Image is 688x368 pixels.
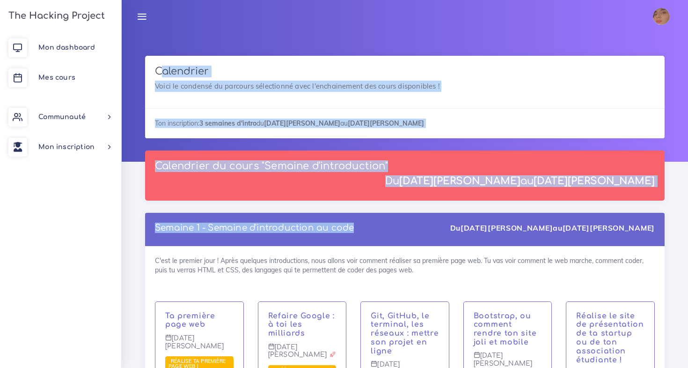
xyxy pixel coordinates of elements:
[155,81,655,92] p: Voici le condensé du parcours sélectionné avec l'enchainement des cours disponibles !
[155,223,354,233] a: Semaine 1 - Semaine d'introduction au code
[199,119,256,128] strong: 3 semaines d'intro
[474,312,537,346] a: Bootstrap, ou comment rendre ton site joli et mobile
[399,175,520,187] strong: [DATE][PERSON_NAME]
[534,175,655,187] strong: [DATE][PERSON_NAME]
[155,66,655,77] h3: Calendrier
[563,223,655,233] strong: [DATE][PERSON_NAME]
[385,175,655,187] div: Du au
[268,343,337,366] p: [DATE][PERSON_NAME]
[165,312,215,329] a: Ta première page web
[165,334,234,357] p: [DATE][PERSON_NAME]
[6,11,105,21] h3: The Hacking Project
[38,74,75,81] span: Mes cours
[38,44,95,51] span: Mon dashboard
[145,108,665,138] div: Ton inscription: du au
[450,223,655,233] div: Du au
[38,143,95,150] span: Mon inscription
[576,312,644,364] a: Réalise le site de présentation de ta startup ou de ton association étudiante !
[653,8,670,25] img: noda6bzii9w0sc4bzlxt.jpg
[461,223,553,233] strong: [DATE][PERSON_NAME]
[38,113,86,120] span: Communauté
[264,119,340,128] strong: [DATE][PERSON_NAME]
[371,312,439,355] a: Git, GitHub, le terminal, les réseaux : mettre son projet en ligne
[348,119,424,128] strong: [DATE][PERSON_NAME]
[155,160,388,172] p: Calendrier du cours "Semaine d'introduction"
[268,312,335,338] a: Refaire Google : à toi les milliards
